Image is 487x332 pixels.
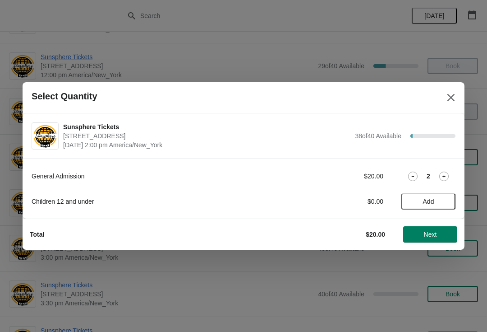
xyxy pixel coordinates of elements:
[443,89,459,106] button: Close
[355,132,401,140] span: 38 of 40 Available
[423,198,434,205] span: Add
[63,122,350,131] span: Sunsphere Tickets
[300,197,383,206] div: $0.00
[32,172,282,181] div: General Admission
[401,193,455,210] button: Add
[63,131,350,140] span: [STREET_ADDRESS]
[300,172,383,181] div: $20.00
[63,140,350,150] span: [DATE] 2:00 pm America/New_York
[32,197,282,206] div: Children 12 and under
[424,231,437,238] span: Next
[403,226,457,243] button: Next
[427,172,430,181] strong: 2
[32,91,97,102] h2: Select Quantity
[366,231,385,238] strong: $20.00
[30,231,44,238] strong: Total
[32,124,58,149] img: Sunsphere Tickets | 810 Clinch Avenue, Knoxville, TN, USA | September 10 | 2:00 pm America/New_York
